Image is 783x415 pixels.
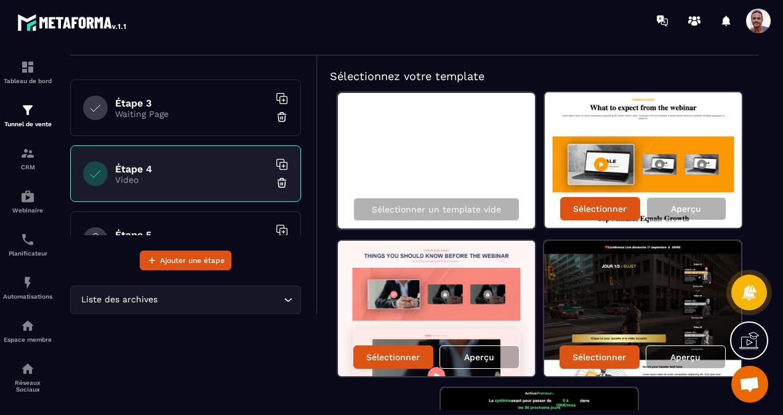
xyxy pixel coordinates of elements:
a: formationformationCRM [3,137,52,180]
p: Video [115,175,269,185]
p: Aperçu [671,204,701,214]
p: Sélectionner [572,352,626,362]
img: formation [20,60,35,75]
p: Sélectionner [573,204,627,214]
a: automationsautomationsWebinaire [3,180,52,223]
p: Espace membre [3,336,52,343]
p: Aperçu [464,352,494,362]
p: Planificateur [3,250,52,257]
button: Ajouter une étape [140,251,231,270]
h6: Étape 4 [115,163,269,175]
a: Ouvrir le chat [731,366,768,403]
a: schedulerschedulerPlanificateur [3,223,52,266]
p: Tunnel de vente [3,121,52,127]
p: Réseaux Sociaux [3,379,52,393]
span: Liste des archives [78,293,160,307]
h5: Sélectionnez votre template [330,68,746,85]
img: social-network [20,361,35,376]
p: Sélectionner [366,352,420,362]
a: formationformationTunnel de vente [3,94,52,137]
img: image [338,241,535,376]
span: Ajouter une étape [160,254,225,267]
a: formationformationTableau de bord [3,50,52,94]
h6: Étape 5 [115,229,269,241]
h6: Étape 3 [115,97,269,109]
img: trash [276,111,288,123]
a: automationsautomationsEspace membre [3,309,52,352]
img: automations [20,189,35,204]
a: social-networksocial-networkRéseaux Sociaux [3,352,52,402]
img: logo [17,11,128,33]
input: Search for option [160,293,281,307]
img: image [544,241,741,376]
div: Search for option [70,286,301,314]
img: trash [276,177,288,189]
img: formation [20,146,35,161]
p: Sélectionner un template vide [372,204,501,214]
img: formation [20,103,35,118]
a: automationsautomationsAutomatisations [3,266,52,309]
img: image [545,92,742,228]
p: Aperçu [670,352,701,362]
p: CRM [3,164,52,171]
img: scheduler [20,232,35,247]
p: Webinaire [3,207,52,214]
p: Tableau de bord [3,78,52,84]
p: Automatisations [3,293,52,300]
img: automations [20,275,35,290]
p: Waiting Page [115,109,269,119]
img: automations [20,318,35,333]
